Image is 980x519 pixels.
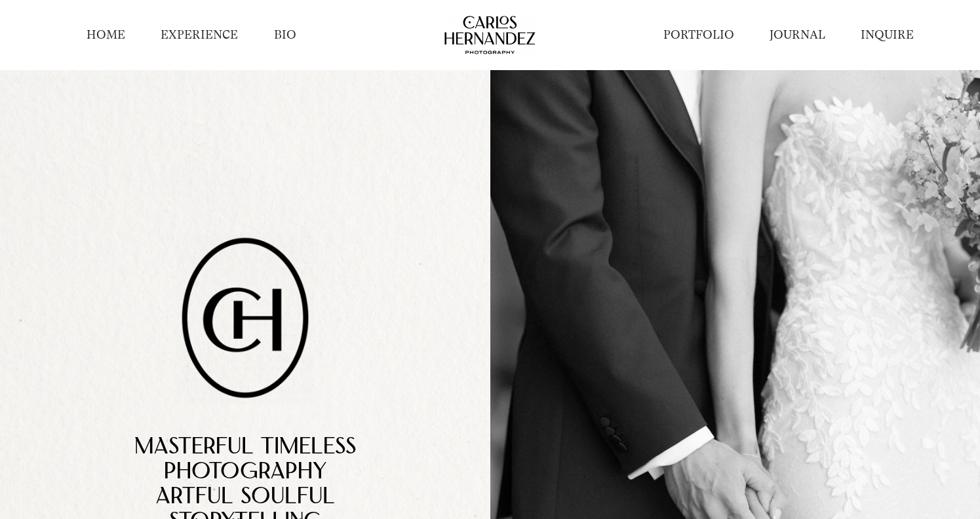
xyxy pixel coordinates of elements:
a: HOME [87,27,125,43]
a: INQUIRE [861,27,914,43]
a: PORTFOLIO [663,27,734,43]
a: JOURNAL [770,27,825,43]
span: PhotoGrAphy [164,461,326,484]
a: EXPERIENCE [161,27,238,43]
span: Masterful TimelEss [134,436,356,459]
a: BIO [274,27,296,43]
